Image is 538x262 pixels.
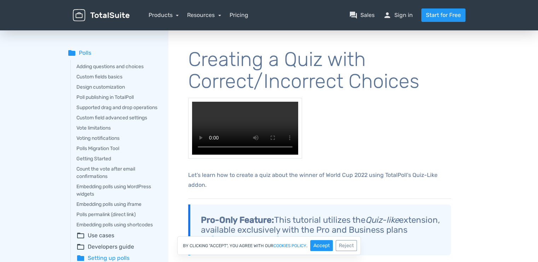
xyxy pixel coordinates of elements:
[76,124,158,132] a: Vote limitations
[177,236,361,255] div: By clicking "Accept", you agree with our .
[211,235,279,245] a: [DOMAIN_NAME]
[201,215,274,225] b: Pro-Only Feature:
[76,145,158,152] a: Polls Migration Tool
[76,211,158,218] a: Polls permalink (direct link)
[365,215,399,225] i: Quiz-like
[349,11,375,19] a: question_answerSales
[76,221,158,228] a: Embedding polls using shortcodes
[76,104,158,111] a: Supported drag and drop operations
[149,12,179,18] a: Products
[76,155,158,162] a: Getting Started
[336,240,357,251] button: Reject
[187,12,221,18] a: Resources
[76,114,158,121] a: Custom field advanced settings
[188,170,451,190] p: Let’s learn how to create a quiz about the winner of World Cup 2022 using TotalPoll's Quiz-Like a...
[76,231,158,240] summary: folder_openUse cases
[383,11,413,19] a: personSign in
[73,9,129,22] img: TotalSuite for WordPress
[349,11,358,19] span: question_answer
[76,165,158,180] a: Count the vote after email confirmations
[230,11,248,19] a: Pricing
[201,215,440,245] p: This tutorial utilizes the extension, available exclusively with the Pro and Business plans on .
[273,244,306,248] a: cookies policy
[310,240,333,251] button: Accept
[76,94,158,101] a: Poll publishing in TotalPoll
[68,49,76,57] span: folder
[383,11,392,19] span: person
[76,83,158,91] a: Design customization
[76,231,85,240] span: folder_open
[76,135,158,142] a: Voting notifications
[421,8,465,22] a: Start for Free
[68,49,158,57] summary: folderPolls
[76,63,158,70] a: Adding questions and choices
[188,49,451,92] h1: Creating a Quiz with Correct/Incorrect Choices
[76,183,158,198] a: Embedding polls using WordPress widgets
[76,201,158,208] a: Embedding polls using iframe
[76,73,158,81] a: Custom fields basics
